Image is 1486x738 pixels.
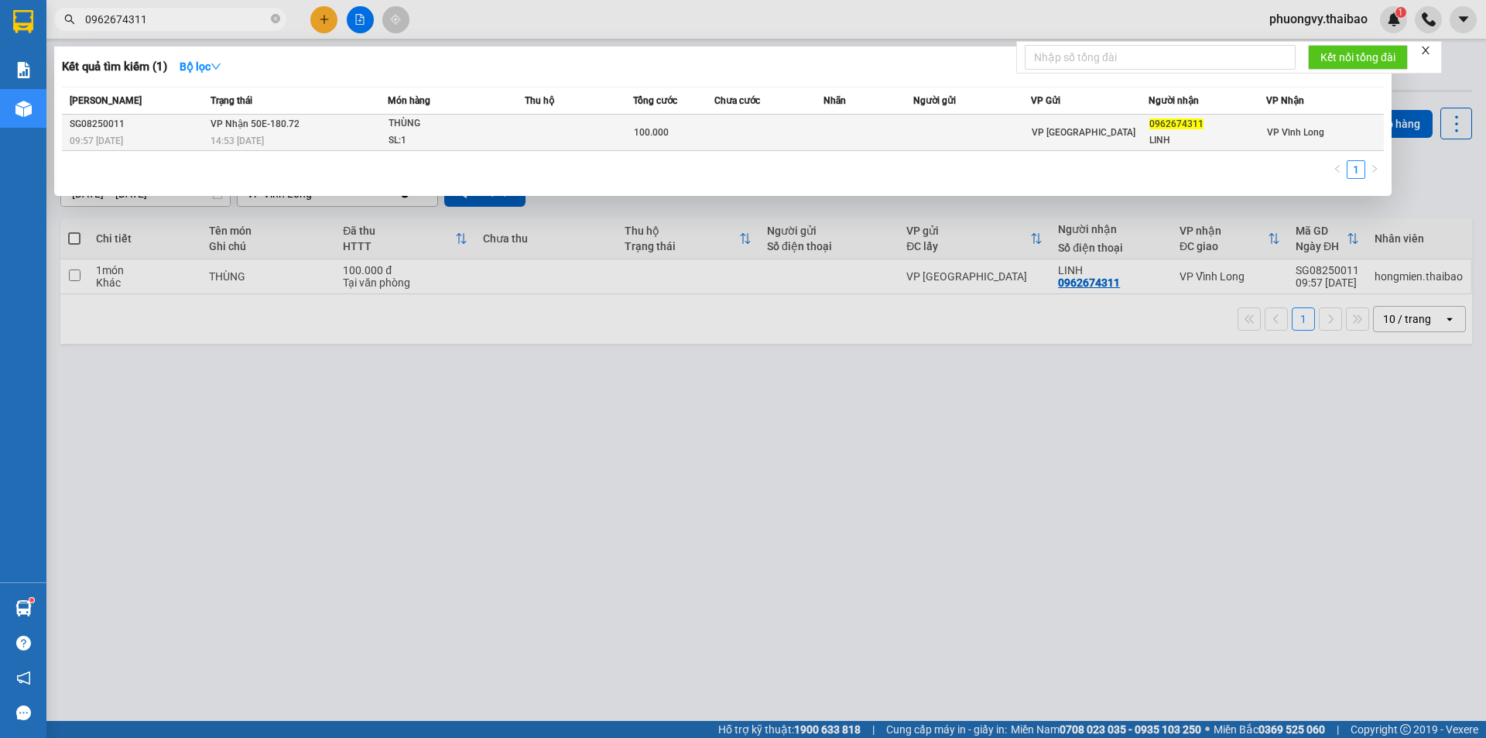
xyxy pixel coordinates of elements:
[16,671,31,685] span: notification
[62,59,167,75] h3: Kết quả tìm kiếm ( 1 )
[271,12,280,27] span: close-circle
[1032,127,1135,138] span: VP [GEOGRAPHIC_DATA]
[913,95,956,106] span: Người gửi
[1365,160,1384,179] button: right
[211,95,252,106] span: Trạng thái
[1370,164,1379,173] span: right
[388,95,430,106] span: Món hàng
[823,95,846,106] span: Nhãn
[271,14,280,23] span: close-circle
[1328,160,1347,179] li: Previous Page
[1149,132,1265,149] div: LINH
[1149,118,1204,129] span: 0962674311
[1267,127,1324,138] span: VP Vĩnh Long
[1333,164,1342,173] span: left
[1025,45,1296,70] input: Nhập số tổng đài
[167,54,234,79] button: Bộ lọcdown
[1347,161,1364,178] a: 1
[16,705,31,720] span: message
[1308,45,1408,70] button: Kết nối tổng đài
[211,136,264,146] span: 14:53 [DATE]
[525,95,554,106] span: Thu hộ
[1365,160,1384,179] li: Next Page
[64,14,75,25] span: search
[389,115,505,132] div: THÙNG
[634,127,669,138] span: 100.000
[70,95,142,106] span: [PERSON_NAME]
[1420,45,1431,56] span: close
[15,62,32,78] img: solution-icon
[714,95,760,106] span: Chưa cước
[211,118,300,129] span: VP Nhận 50E-180.72
[1266,95,1304,106] span: VP Nhận
[633,95,677,106] span: Tổng cước
[29,598,34,602] sup: 1
[1320,49,1395,66] span: Kết nối tổng đài
[1328,160,1347,179] button: left
[211,61,221,72] span: down
[85,11,268,28] input: Tìm tên, số ĐT hoặc mã đơn
[70,136,123,146] span: 09:57 [DATE]
[16,636,31,650] span: question-circle
[15,600,32,616] img: warehouse-icon
[1149,95,1199,106] span: Người nhận
[13,10,33,33] img: logo-vxr
[1031,95,1060,106] span: VP Gửi
[180,60,221,73] strong: Bộ lọc
[1347,160,1365,179] li: 1
[70,116,206,132] div: SG08250011
[389,132,505,149] div: SL: 1
[15,101,32,117] img: warehouse-icon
